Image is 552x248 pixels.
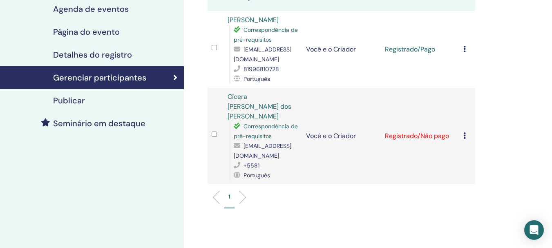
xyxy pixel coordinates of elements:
font: +5581 [244,162,259,169]
font: Detalhes do registro [53,49,132,60]
font: Publicar [53,95,85,106]
font: Correspondência de pré-requisitos [234,26,298,43]
font: Você e o Criador [306,132,356,140]
font: Correspondência de pré-requisitos [234,123,298,140]
font: [EMAIL_ADDRESS][DOMAIN_NAME] [234,46,291,63]
font: 1 [228,193,230,200]
font: [EMAIL_ADDRESS][DOMAIN_NAME] [234,142,291,159]
font: Seminário em destaque [53,118,145,129]
font: Português [244,172,270,179]
a: [PERSON_NAME] [228,16,279,24]
font: Página do evento [53,27,120,37]
div: Abra o Intercom Messenger [524,220,544,240]
font: Gerenciar participantes [53,72,146,83]
a: Cícera [PERSON_NAME] dos [PERSON_NAME] [228,92,291,121]
font: Agenda de eventos [53,4,129,14]
font: Português [244,75,270,83]
font: Você e o Criador [306,45,356,54]
font: 81996810728 [244,65,279,73]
